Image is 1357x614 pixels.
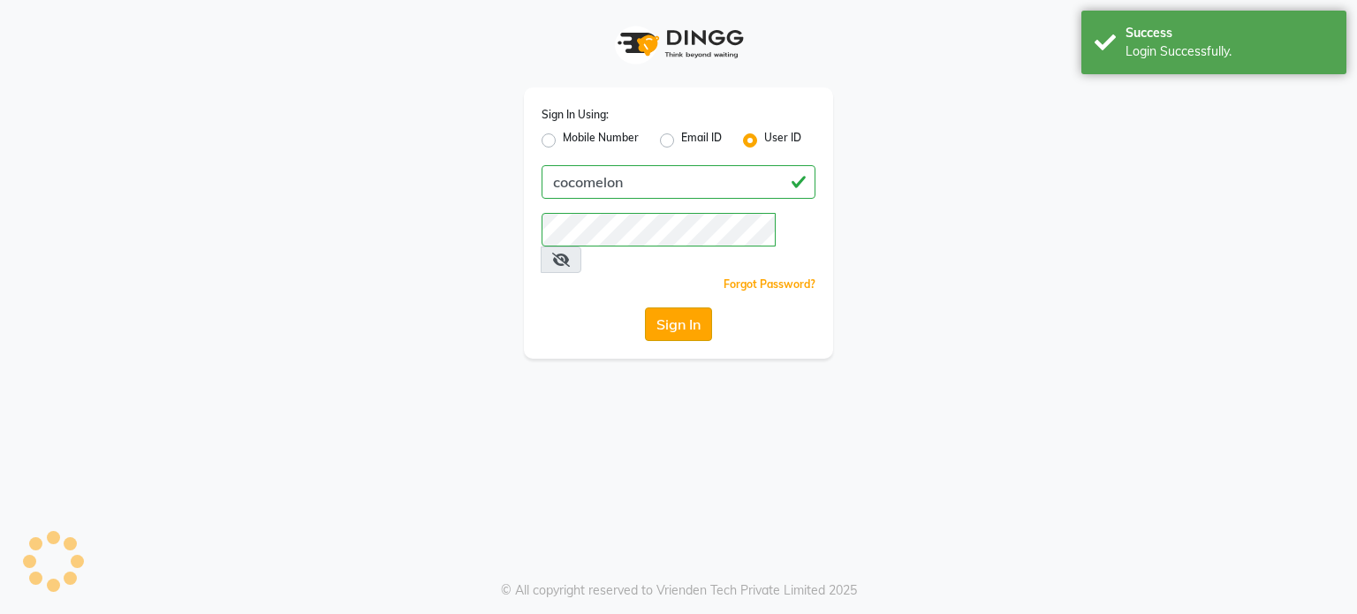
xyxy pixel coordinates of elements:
[542,213,776,246] input: Username
[724,277,815,291] a: Forgot Password?
[542,165,815,199] input: Username
[542,107,609,123] label: Sign In Using:
[608,18,749,70] img: logo1.svg
[563,130,639,151] label: Mobile Number
[1126,24,1333,42] div: Success
[764,130,801,151] label: User ID
[645,307,712,341] button: Sign In
[1126,42,1333,61] div: Login Successfully.
[681,130,722,151] label: Email ID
